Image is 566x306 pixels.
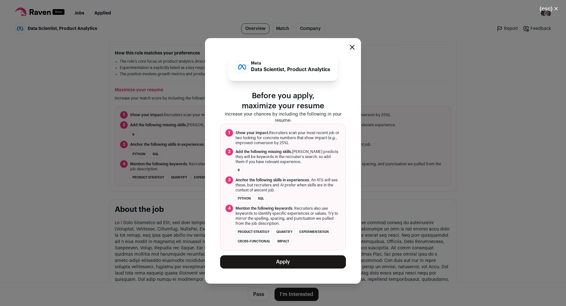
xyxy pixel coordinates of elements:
[350,45,355,50] button: Close modal
[225,129,233,137] span: 1
[236,195,253,202] li: Python
[236,238,273,245] li: cross-functional
[256,195,266,202] li: SQL
[220,91,346,111] p: Before you apply, maximize your resume
[256,188,275,192] i: recent job.
[236,178,309,182] span: Anchor the following skills in experiences
[236,61,248,73] img: afd10b684991f508aa7e00cdd3707b66af72d1844587f95d1f14570fec7d3b0c.jpg
[274,229,295,235] li: quantify
[236,229,272,235] li: product strategy
[236,150,292,154] span: Add the following missing skills.
[236,206,341,226] span: . Recruiters also use keywords to identify specific experiences or values. Try to mirror the spel...
[532,2,566,16] button: Close modal
[297,229,331,235] li: experimentation
[236,131,269,135] span: Show your impact.
[236,207,292,210] span: Mention the following keywords
[275,238,291,245] li: impact
[220,111,346,124] p: Increase your chances by including the following in your resume:
[236,130,341,145] span: Recruiters scan your most recent job or two looking for concrete numbers that show impact (e.g., ...
[236,178,341,193] span: . An ATS will see these, but recruiters and AI prefer when skills are in the context of a
[236,149,341,164] span: [PERSON_NAME] predicts they will be keywords in the recruiter's search, so add them if you have r...
[251,61,330,66] p: Meta
[251,66,330,73] p: Data Scientist, Product Analytics
[225,176,233,184] span: 3
[220,255,346,269] button: Apply
[236,167,242,174] li: R
[225,148,233,156] span: 2
[225,205,233,212] span: 4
